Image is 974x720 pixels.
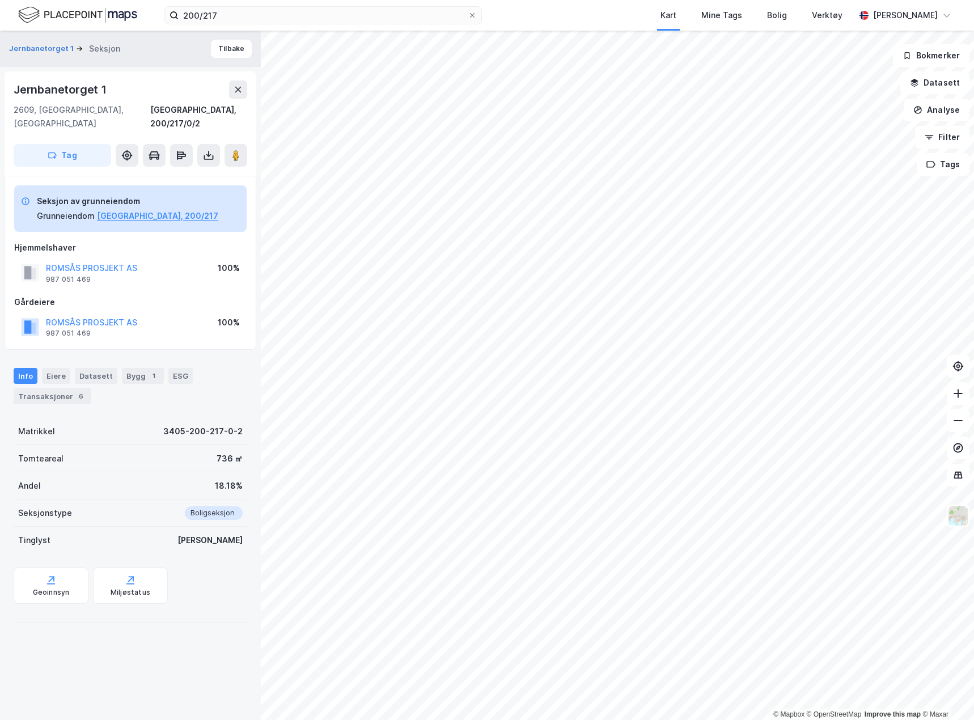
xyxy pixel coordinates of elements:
div: Grunneiendom [37,209,95,223]
div: Tomteareal [18,452,63,465]
div: 3405-200-217-0-2 [163,425,243,438]
div: Tinglyst [18,533,50,547]
button: Filter [915,126,969,149]
div: Info [14,368,37,384]
div: Gårdeiere [14,295,247,309]
button: Analyse [904,99,969,121]
div: Kart [660,9,676,22]
a: Improve this map [865,710,921,718]
div: Andel [18,479,41,493]
div: 2609, [GEOGRAPHIC_DATA], [GEOGRAPHIC_DATA] [14,103,150,130]
iframe: Chat Widget [917,666,974,720]
div: [GEOGRAPHIC_DATA], 200/217/0/2 [150,103,247,130]
div: Geoinnsyn [33,588,70,597]
div: Mine Tags [701,9,742,22]
button: [GEOGRAPHIC_DATA], 200/217 [97,209,218,223]
div: 6 [75,391,87,402]
button: Datasett [900,71,969,94]
div: 987 051 469 [46,275,91,284]
img: Z [947,505,969,527]
div: Seksjonstype [18,506,72,520]
div: Bygg [122,368,164,384]
img: logo.f888ab2527a4732fd821a326f86c7f29.svg [18,5,137,25]
div: ESG [168,368,193,384]
div: Seksjon av grunneiendom [37,194,218,208]
div: 736 ㎡ [217,452,243,465]
div: Bolig [767,9,787,22]
div: Hjemmelshaver [14,241,247,255]
button: Bokmerker [893,44,969,67]
div: 100% [218,261,240,275]
input: Søk på adresse, matrikkel, gårdeiere, leietakere eller personer [179,7,468,24]
div: Kontrollprogram for chat [917,666,974,720]
div: 100% [218,316,240,329]
a: Mapbox [773,710,804,718]
div: Matrikkel [18,425,55,438]
a: OpenStreetMap [807,710,862,718]
div: Datasett [75,368,117,384]
div: Jernbanetorget 1 [14,81,109,99]
div: 987 051 469 [46,329,91,338]
button: Tag [14,144,111,167]
div: [PERSON_NAME] [177,533,243,547]
div: Transaksjoner [14,388,91,404]
button: Tags [917,153,969,176]
div: Seksjon [89,42,120,56]
div: 1 [148,370,159,382]
div: Miljøstatus [111,588,150,597]
div: 18.18% [215,479,243,493]
div: Eiere [42,368,70,384]
div: Verktøy [812,9,842,22]
div: [PERSON_NAME] [873,9,938,22]
button: Jernbanetorget 1 [9,43,76,54]
button: Tilbake [211,40,252,58]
